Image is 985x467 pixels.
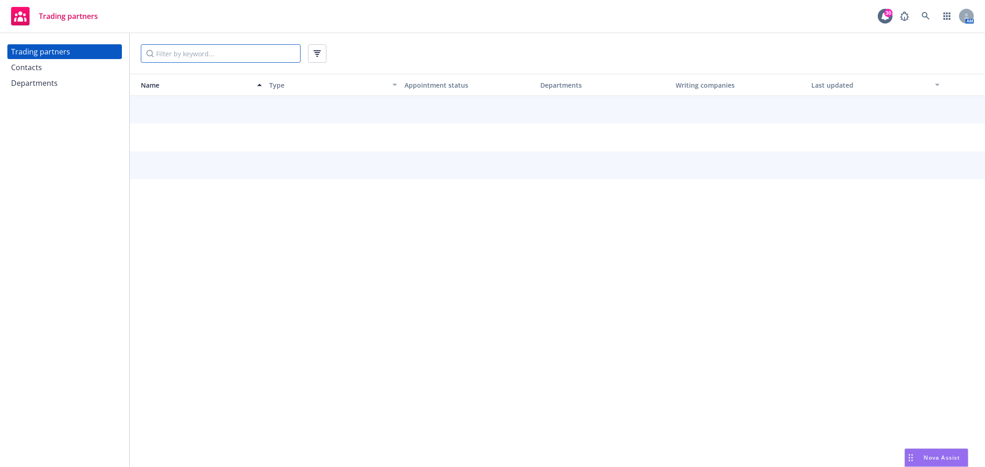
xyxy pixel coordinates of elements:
[269,80,387,90] div: Type
[266,74,401,96] button: Type
[537,74,672,96] button: Departments
[401,74,537,96] button: Appointment status
[11,60,42,75] div: Contacts
[811,80,930,90] div: Last updated
[672,74,808,96] button: Writing companies
[133,80,252,90] div: Name
[808,74,943,96] button: Last updated
[7,44,122,59] a: Trading partners
[924,454,961,461] span: Nova Assist
[905,449,968,467] button: Nova Assist
[141,44,301,63] input: Filter by keyword...
[895,7,914,25] a: Report a Bug
[884,9,893,17] div: 30
[11,76,58,90] div: Departments
[938,7,956,25] a: Switch app
[917,7,935,25] a: Search
[7,60,122,75] a: Contacts
[405,80,533,90] div: Appointment status
[7,76,122,90] a: Departments
[130,74,266,96] button: Name
[905,449,917,467] div: Drag to move
[39,12,98,20] span: Trading partners
[540,80,669,90] div: Departments
[7,3,102,29] a: Trading partners
[11,44,70,59] div: Trading partners
[676,80,804,90] div: Writing companies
